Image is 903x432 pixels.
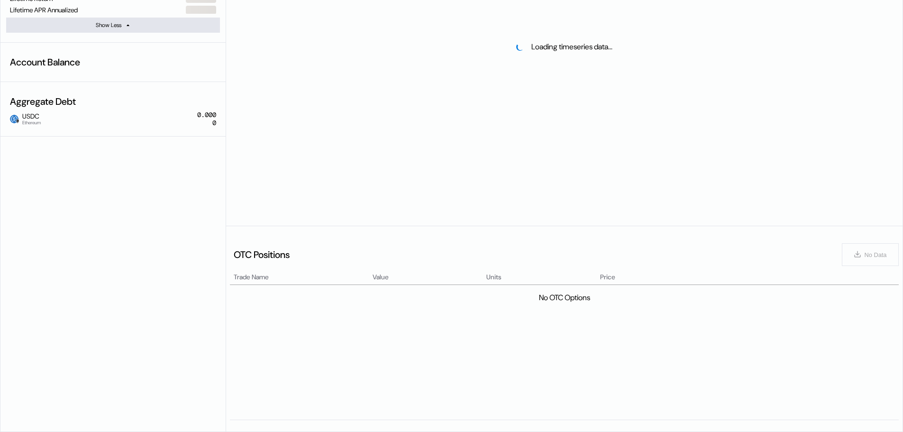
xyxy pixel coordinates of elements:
img: pending [515,42,525,52]
div: Aggregate Debt [6,92,220,111]
span: USDC [18,112,41,125]
img: svg+xml,%3c [15,119,20,123]
div: Account Balance [6,52,220,72]
img: usdc.png [10,115,18,123]
button: Show Less [6,18,220,33]
div: Loading timeseries data... [531,42,612,52]
div: Show Less [96,21,121,29]
div: OTC Positions [234,248,290,261]
div: Lifetime APR Annualized [10,6,78,14]
span: Ethereum [22,120,41,125]
span: Price [600,272,615,282]
div: 0 [197,111,216,127]
span: Trade Name [234,272,269,282]
div: No OTC Options [539,293,590,303]
span: Units [486,272,502,282]
div: 0.000 [197,111,216,119]
span: Value [373,272,389,282]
